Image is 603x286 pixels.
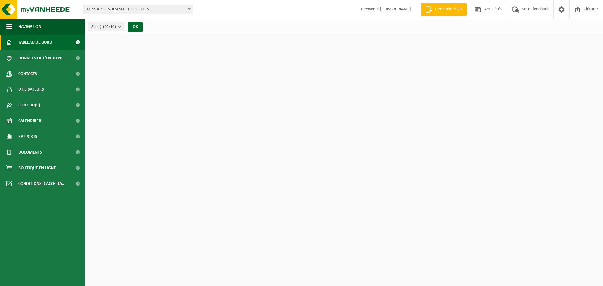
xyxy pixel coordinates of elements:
[18,97,40,113] span: Contrat(s)
[18,113,41,129] span: Calendrier
[88,22,124,31] button: Site(s)(49/49)
[421,3,467,16] a: Demande devis
[18,66,37,82] span: Contacts
[18,144,42,160] span: Documents
[18,35,52,50] span: Tableau de bord
[18,176,66,192] span: Conditions d'accepta...
[83,5,193,14] span: 01-550023 - SCAM SEILLES - SEILLES
[91,22,116,32] span: Site(s)
[18,129,37,144] span: Rapports
[18,19,41,35] span: Navigation
[380,7,411,12] strong: [PERSON_NAME]
[433,6,464,13] span: Demande devis
[18,50,66,66] span: Données de l'entrepr...
[18,82,44,97] span: Utilisateurs
[18,160,56,176] span: Boutique en ligne
[103,25,116,29] count: (49/49)
[128,22,143,32] button: OK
